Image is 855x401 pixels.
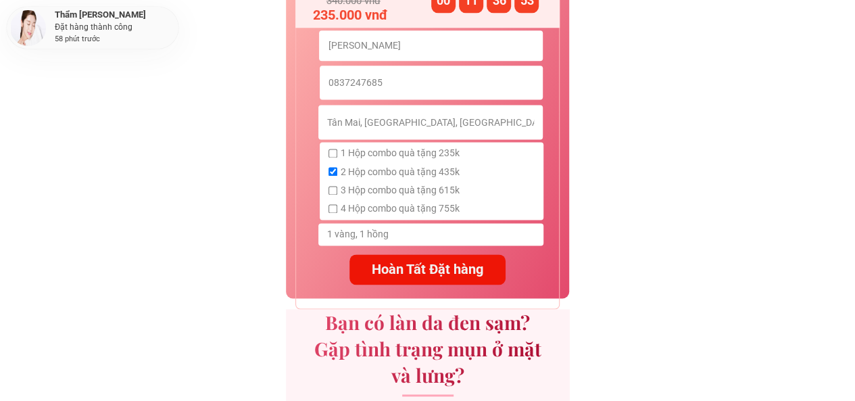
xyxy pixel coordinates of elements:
[347,254,508,285] p: Hoàn Tất Đặt hàng
[341,183,460,197] span: 3 Hộp combo quà tặng 615k
[341,164,460,179] span: 2 Hộp combo quà tặng 435k
[341,201,460,216] span: 4 Hộp combo quà tặng 755k
[324,30,537,61] input: Họ và tên
[309,309,546,389] h3: Bạn có làn da đen sạm? Gặp tình trạng mụn ở mặt và lưng?
[341,145,460,160] span: 1 Hộp combo quà tặng 235k
[313,4,448,26] h3: 235.000 vnđ
[324,223,538,245] input: Khách hàng ghi chú thêm ở đây
[324,105,537,140] input: Địa chỉ cũ trước khi sáp nhập
[325,66,537,99] input: Số điện thoại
